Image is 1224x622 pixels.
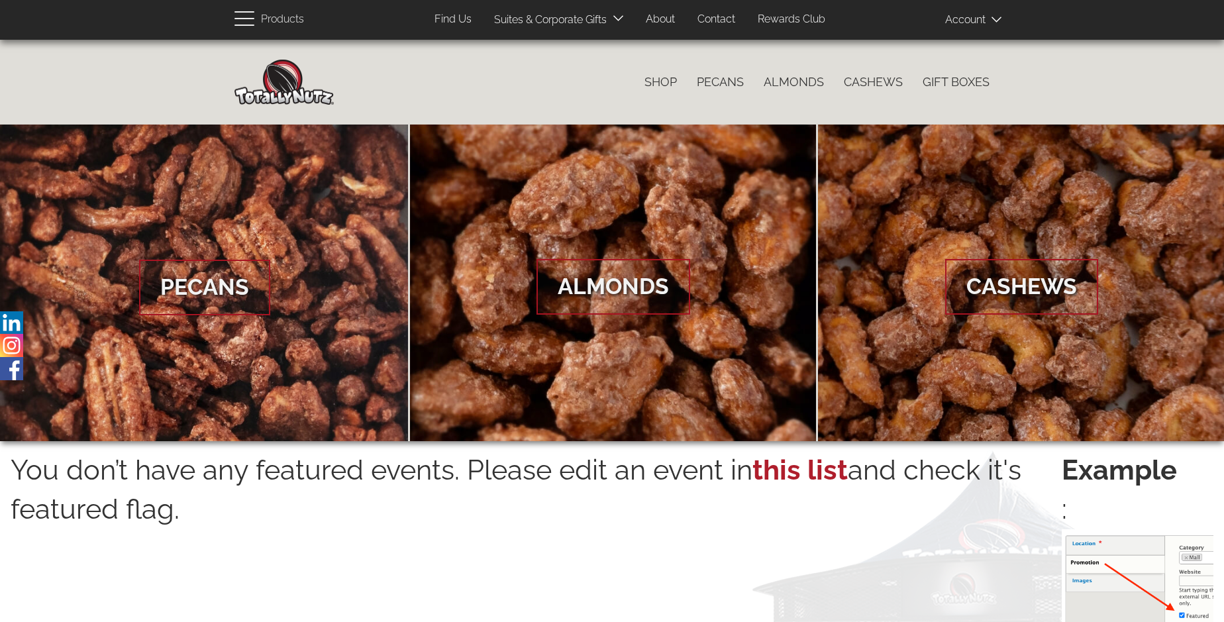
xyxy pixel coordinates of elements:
[752,454,848,486] a: this list
[261,10,304,29] span: Products
[687,68,754,96] a: Pecans
[11,450,1062,617] p: You don’t have any featured events. Please edit an event in and check it's featured flag.
[234,60,334,105] img: Home
[748,7,835,32] a: Rewards Club
[484,7,611,33] a: Suites & Corporate Gifts
[536,259,690,315] span: Almonds
[636,7,685,32] a: About
[945,259,1098,315] span: Cashews
[754,68,834,96] a: Almonds
[1062,450,1213,490] strong: Example
[139,260,270,315] span: Pecans
[688,7,745,32] a: Contact
[425,7,482,32] a: Find Us
[834,68,913,96] a: Cashews
[635,68,687,96] a: Shop
[913,68,999,96] a: Gift Boxes
[410,125,817,441] a: Almonds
